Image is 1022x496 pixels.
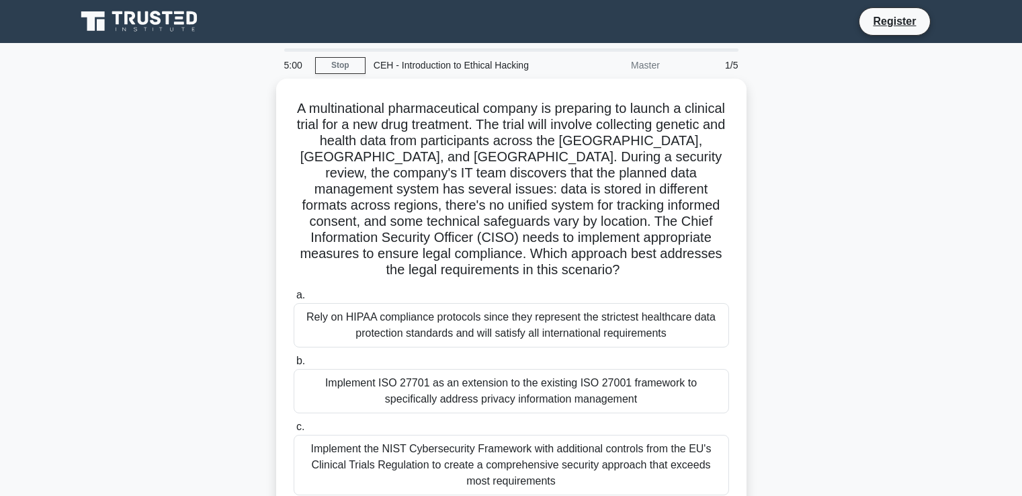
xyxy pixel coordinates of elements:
[315,57,366,74] a: Stop
[292,100,730,279] h5: A multinational pharmaceutical company is preparing to launch a clinical trial for a new drug tre...
[296,421,304,432] span: c.
[668,52,747,79] div: 1/5
[550,52,668,79] div: Master
[296,355,305,366] span: b.
[294,435,729,495] div: Implement the NIST Cybersecurity Framework with additional controls from the EU's Clinical Trials...
[294,369,729,413] div: Implement ISO 27701 as an extension to the existing ISO 27001 framework to specifically address p...
[865,13,924,30] a: Register
[366,52,550,79] div: CEH - Introduction to Ethical Hacking
[296,289,305,300] span: a.
[294,303,729,347] div: Rely on HIPAA compliance protocols since they represent the strictest healthcare data protection ...
[276,52,315,79] div: 5:00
